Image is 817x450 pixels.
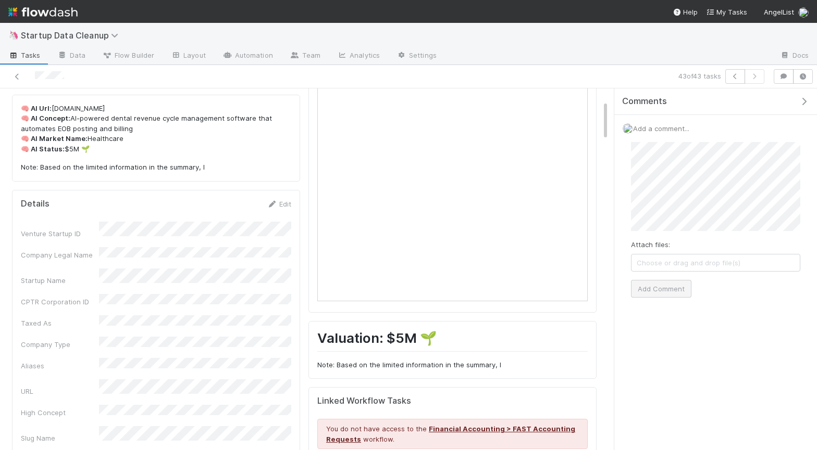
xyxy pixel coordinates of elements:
[102,50,154,60] span: Flow Builder
[21,339,99,350] div: Company Type
[706,7,747,17] a: My Tasks
[267,200,291,208] a: Edit
[21,145,65,153] strong: 🧠 AI Status:
[21,114,70,122] strong: 🧠 AI Concept:
[21,104,52,112] strong: 🧠 AI Url:
[623,123,633,134] img: avatar_01e2500d-3195-4c29-b276-1cde86660094.png
[8,3,78,21] img: logo-inverted-e16ddd16eac7371096b0.svg
[21,30,123,41] span: Startup Data Cleanup
[329,48,388,65] a: Analytics
[622,96,667,107] span: Comments
[633,124,689,133] span: Add a comment...
[21,407,99,418] div: High Concept
[764,8,794,16] span: AngelList
[8,31,19,40] span: 🦄
[21,104,291,155] p: [DOMAIN_NAME] AI-powered dental revenue cycle management software that automates EOB posting and ...
[21,318,99,328] div: Taxed As
[49,48,94,65] a: Data
[326,425,575,443] a: Financial Accounting > FAST Accounting Requests
[281,48,329,65] a: Team
[798,7,809,18] img: avatar_01e2500d-3195-4c29-b276-1cde86660094.png
[163,48,214,65] a: Layout
[21,134,88,143] strong: 🧠 AI Market Name:
[317,360,588,370] p: Note: Based on the limited information in the summary, I
[94,48,163,65] a: Flow Builder
[632,254,800,271] span: Choose or drag and drop file(s)
[21,162,291,173] p: Note: Based on the limited information in the summary, I
[673,7,698,17] div: Help
[388,48,445,65] a: Settings
[21,297,99,307] div: CPTR Corporation ID
[21,228,99,239] div: Venture Startup ID
[678,71,721,81] span: 43 of 43 tasks
[317,396,588,406] h5: Linked Workflow Tasks
[21,275,99,286] div: Startup Name
[21,361,99,371] div: Aliases
[21,250,99,260] div: Company Legal Name
[631,239,670,250] label: Attach files:
[21,199,49,209] h5: Details
[631,280,691,298] button: Add Comment
[772,48,817,65] a: Docs
[8,50,41,60] span: Tasks
[317,330,588,351] h1: Valuation: $5M 🌱
[214,48,281,65] a: Automation
[21,386,99,396] div: URL
[21,433,99,443] div: Slug Name
[317,419,588,449] div: You do not have access to the workflow.
[706,8,747,16] span: My Tasks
